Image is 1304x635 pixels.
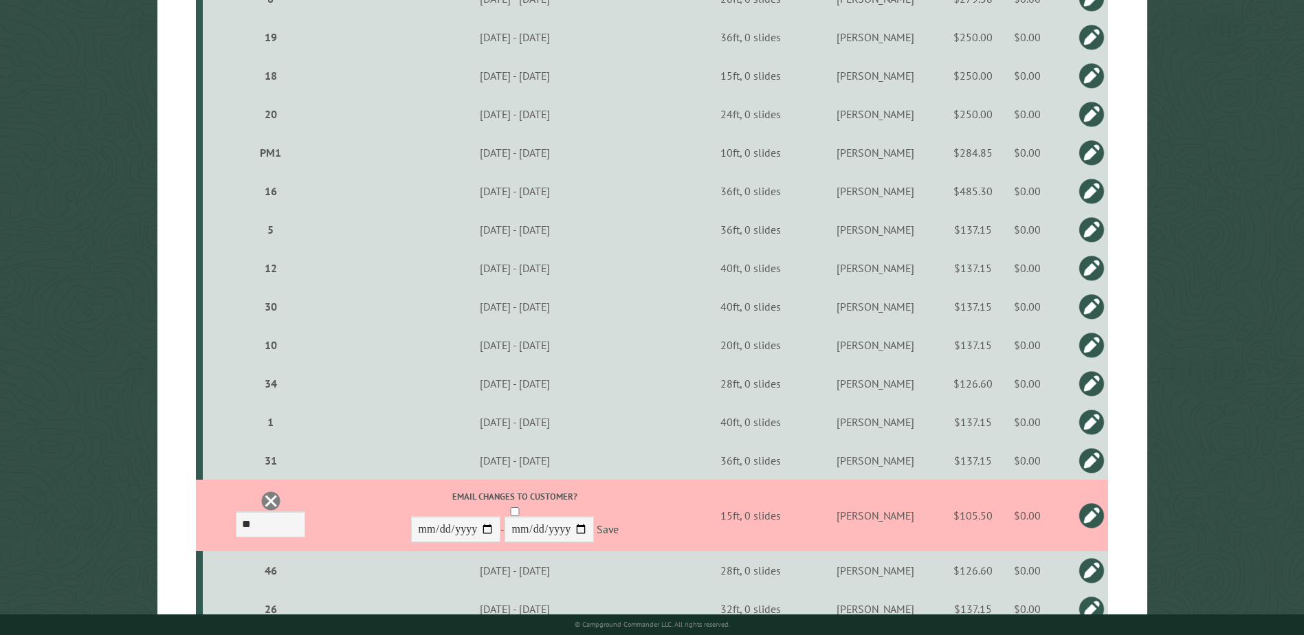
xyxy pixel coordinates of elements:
[806,287,945,326] td: [PERSON_NAME]
[806,249,945,287] td: [PERSON_NAME]
[208,261,333,275] div: 12
[945,480,1000,551] td: $105.50
[1000,18,1053,56] td: $0.00
[945,95,1000,133] td: $250.00
[208,377,333,390] div: 34
[337,454,693,467] div: [DATE] - [DATE]
[1000,287,1053,326] td: $0.00
[696,210,806,249] td: 36ft, 0 slides
[696,172,806,210] td: 36ft, 0 slides
[337,338,693,352] div: [DATE] - [DATE]
[1000,210,1053,249] td: $0.00
[337,490,693,503] label: Email changes to customer?
[1000,403,1053,441] td: $0.00
[806,551,945,590] td: [PERSON_NAME]
[1000,133,1053,172] td: $0.00
[337,223,693,236] div: [DATE] - [DATE]
[945,133,1000,172] td: $284.85
[1000,551,1053,590] td: $0.00
[1000,326,1053,364] td: $0.00
[597,523,619,537] a: Save
[208,30,333,44] div: 19
[806,590,945,628] td: [PERSON_NAME]
[208,223,333,236] div: 5
[337,564,693,577] div: [DATE] - [DATE]
[1000,480,1053,551] td: $0.00
[337,146,693,159] div: [DATE] - [DATE]
[696,326,806,364] td: 20ft, 0 slides
[806,18,945,56] td: [PERSON_NAME]
[806,133,945,172] td: [PERSON_NAME]
[1000,172,1053,210] td: $0.00
[1000,249,1053,287] td: $0.00
[696,56,806,95] td: 15ft, 0 slides
[1000,95,1053,133] td: $0.00
[696,551,806,590] td: 28ft, 0 slides
[945,326,1000,364] td: $137.15
[1000,590,1053,628] td: $0.00
[945,551,1000,590] td: $126.60
[945,56,1000,95] td: $250.00
[806,56,945,95] td: [PERSON_NAME]
[806,172,945,210] td: [PERSON_NAME]
[337,107,693,121] div: [DATE] - [DATE]
[945,403,1000,441] td: $137.15
[806,364,945,403] td: [PERSON_NAME]
[208,564,333,577] div: 46
[337,415,693,429] div: [DATE] - [DATE]
[337,261,693,275] div: [DATE] - [DATE]
[208,69,333,82] div: 18
[208,184,333,198] div: 16
[261,491,281,511] a: Delete this reservation
[1000,56,1053,95] td: $0.00
[696,441,806,480] td: 36ft, 0 slides
[208,107,333,121] div: 20
[696,403,806,441] td: 40ft, 0 slides
[806,326,945,364] td: [PERSON_NAME]
[1000,364,1053,403] td: $0.00
[696,364,806,403] td: 28ft, 0 slides
[208,146,333,159] div: PM1
[208,602,333,616] div: 26
[806,441,945,480] td: [PERSON_NAME]
[696,133,806,172] td: 10ft, 0 slides
[696,95,806,133] td: 24ft, 0 slides
[806,403,945,441] td: [PERSON_NAME]
[208,415,333,429] div: 1
[337,69,693,82] div: [DATE] - [DATE]
[945,210,1000,249] td: $137.15
[945,441,1000,480] td: $137.15
[337,602,693,616] div: [DATE] - [DATE]
[945,172,1000,210] td: $485.30
[337,377,693,390] div: [DATE] - [DATE]
[945,364,1000,403] td: $126.60
[1000,441,1053,480] td: $0.00
[945,18,1000,56] td: $250.00
[696,287,806,326] td: 40ft, 0 slides
[337,300,693,313] div: [DATE] - [DATE]
[208,338,333,352] div: 10
[945,249,1000,287] td: $137.15
[806,95,945,133] td: [PERSON_NAME]
[945,590,1000,628] td: $137.15
[208,300,333,313] div: 30
[575,620,730,629] small: © Campground Commander LLC. All rights reserved.
[945,287,1000,326] td: $137.15
[806,480,945,551] td: [PERSON_NAME]
[696,480,806,551] td: 15ft, 0 slides
[337,490,693,546] div: -
[696,590,806,628] td: 32ft, 0 slides
[806,210,945,249] td: [PERSON_NAME]
[337,30,693,44] div: [DATE] - [DATE]
[696,18,806,56] td: 36ft, 0 slides
[696,249,806,287] td: 40ft, 0 slides
[208,454,333,467] div: 31
[337,184,693,198] div: [DATE] - [DATE]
